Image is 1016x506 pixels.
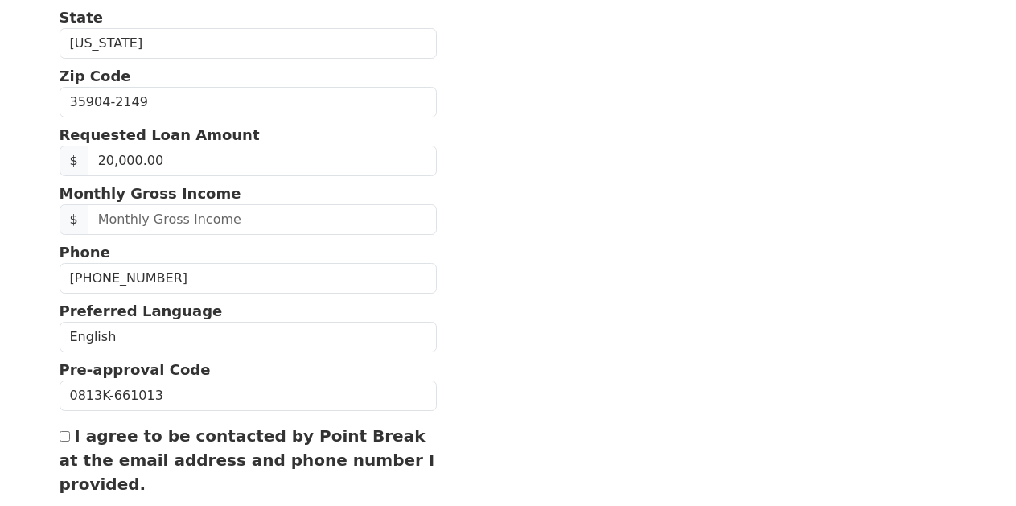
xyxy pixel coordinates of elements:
strong: State [60,10,104,27]
input: Monthly Gross Income [88,205,437,236]
input: Phone [60,264,438,294]
input: Pre-approval Code [60,381,438,412]
span: $ [60,146,88,177]
input: Zip Code [60,88,438,118]
span: $ [60,205,88,236]
input: Requested Loan Amount [88,146,437,177]
strong: Zip Code [60,68,131,85]
label: I agree to be contacted by Point Break at the email address and phone number I provided. [60,427,435,495]
p: Monthly Gross Income [60,183,438,205]
strong: Preferred Language [60,303,223,320]
strong: Pre-approval Code [60,362,211,379]
strong: Requested Loan Amount [60,127,260,144]
strong: Phone [60,245,110,261]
